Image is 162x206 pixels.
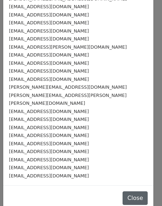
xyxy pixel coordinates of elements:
[9,93,127,106] small: [PERSON_NAME][EMAIL_ADDRESS][PERSON_NAME][PERSON_NAME][DOMAIN_NAME]
[9,44,127,50] small: [EMAIL_ADDRESS][PERSON_NAME][DOMAIN_NAME]
[9,36,89,41] small: [EMAIL_ADDRESS][DOMAIN_NAME]
[9,141,89,146] small: [EMAIL_ADDRESS][DOMAIN_NAME]
[9,84,127,90] small: [PERSON_NAME][EMAIL_ADDRESS][DOMAIN_NAME]
[9,60,89,66] small: [EMAIL_ADDRESS][DOMAIN_NAME]
[9,125,89,130] small: [EMAIL_ADDRESS][DOMAIN_NAME]
[9,52,89,58] small: [EMAIL_ADDRESS][DOMAIN_NAME]
[123,191,148,205] button: Close
[9,4,89,9] small: [EMAIL_ADDRESS][DOMAIN_NAME]
[9,149,89,154] small: [EMAIL_ADDRESS][DOMAIN_NAME]
[9,68,89,74] small: [EMAIL_ADDRESS][DOMAIN_NAME]
[9,12,89,18] small: [EMAIL_ADDRESS][DOMAIN_NAME]
[9,117,89,122] small: [EMAIL_ADDRESS][DOMAIN_NAME]
[9,28,89,34] small: [EMAIL_ADDRESS][DOMAIN_NAME]
[9,173,89,178] small: [EMAIL_ADDRESS][DOMAIN_NAME]
[9,133,89,138] small: [EMAIL_ADDRESS][DOMAIN_NAME]
[9,157,89,162] small: [EMAIL_ADDRESS][DOMAIN_NAME]
[9,165,89,170] small: [EMAIL_ADDRESS][DOMAIN_NAME]
[9,77,89,82] small: [EMAIL_ADDRESS][DOMAIN_NAME]
[126,172,162,206] iframe: Chat Widget
[9,20,89,25] small: [EMAIL_ADDRESS][DOMAIN_NAME]
[9,109,89,114] small: [EMAIL_ADDRESS][DOMAIN_NAME]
